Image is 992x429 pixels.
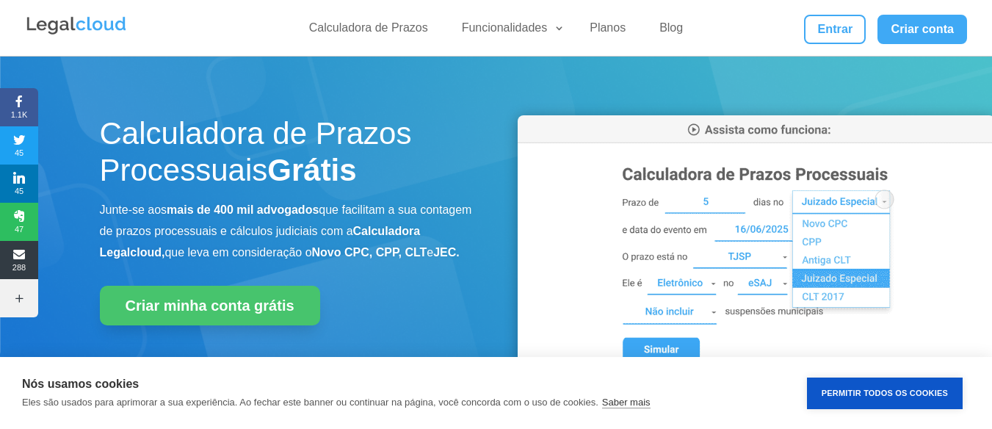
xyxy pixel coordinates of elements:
[100,115,474,197] h1: Calculadora de Prazos Processuais
[167,203,319,216] b: mais de 400 mil advogados
[581,21,634,42] a: Planos
[804,15,866,44] a: Entrar
[25,26,128,39] a: Logo da Legalcloud
[100,200,474,263] p: Junte-se aos que facilitam a sua contagem de prazos processuais e cálculos judiciais com a que le...
[300,21,437,42] a: Calculadora de Prazos
[22,397,598,408] p: Eles são usados para aprimorar a sua experiência. Ao fechar este banner ou continuar na página, v...
[433,246,460,259] b: JEC.
[651,21,692,42] a: Blog
[22,378,139,390] strong: Nós usamos cookies
[100,286,320,325] a: Criar minha conta grátis
[312,246,427,259] b: Novo CPC, CPP, CLT
[602,397,651,408] a: Saber mais
[453,21,565,42] a: Funcionalidades
[100,225,421,259] b: Calculadora Legalcloud,
[267,153,356,187] strong: Grátis
[25,15,128,37] img: Legalcloud Logo
[807,378,963,409] button: Permitir Todos os Cookies
[877,15,967,44] a: Criar conta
